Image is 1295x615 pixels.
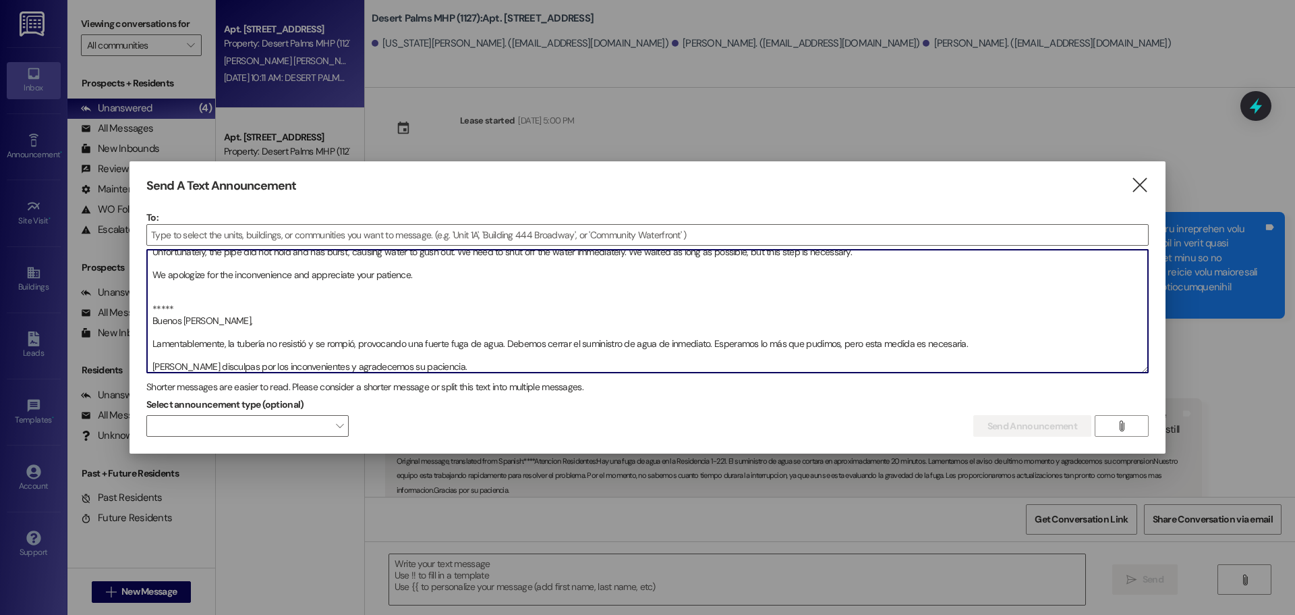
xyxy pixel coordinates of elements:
div: Shorter messages are easier to read. Please consider a shorter message or split this text into mu... [146,380,1149,394]
p: To: [146,211,1149,224]
div: Good Morning, Unfortunately, the pipe did not hold and has burst, causing water to gush out. We n... [146,249,1149,373]
i:  [1116,421,1126,431]
h3: Send A Text Announcement [146,178,296,194]
input: Type to select the units, buildings, or communities you want to message. (e.g. 'Unit 1A', 'Buildi... [147,225,1148,245]
label: Select announcement type (optional) [146,394,304,415]
i:  [1130,178,1149,192]
span: Send Announcement [987,419,1077,433]
button: Send Announcement [973,415,1091,437]
textarea: Good Morning, Unfortunately, the pipe did not hold and has burst, causing water to gush out. We n... [147,250,1148,373]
